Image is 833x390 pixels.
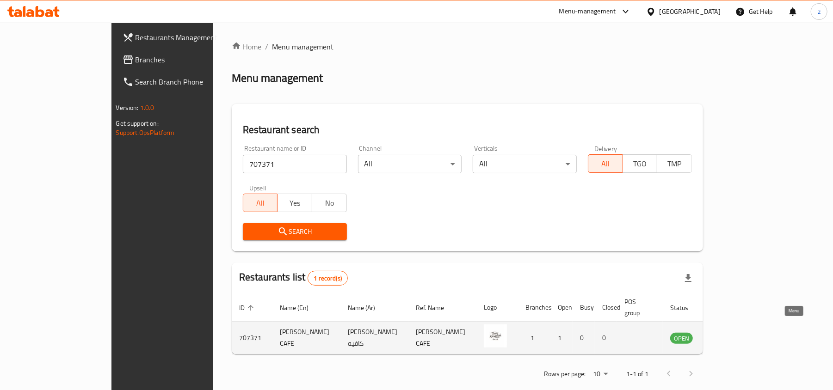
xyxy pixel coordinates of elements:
[473,155,577,173] div: All
[239,270,348,286] h2: Restaurants list
[573,293,595,322] th: Busy
[408,322,476,354] td: [PERSON_NAME] CAFE
[657,154,692,173] button: TMP
[115,71,251,93] a: Search Branch Phone
[518,293,550,322] th: Branches
[136,76,243,87] span: Search Branch Phone
[140,102,154,114] span: 1.0.0
[280,302,321,313] span: Name (En)
[661,157,688,171] span: TMP
[484,324,507,347] img: TARIQ KARAMA CAFE
[623,154,658,173] button: TGO
[243,223,347,240] button: Search
[595,293,617,322] th: Closed
[243,123,692,137] h2: Restaurant search
[559,6,616,17] div: Menu-management
[624,296,652,318] span: POS group
[243,194,278,212] button: All
[550,322,573,354] td: 1
[594,145,617,152] label: Delivery
[626,368,648,380] p: 1-1 of 1
[348,302,387,313] span: Name (Ar)
[243,155,347,173] input: Search for restaurant name or ID..
[232,71,323,85] h2: Menu management
[595,322,617,354] td: 0
[136,54,243,65] span: Branches
[277,194,312,212] button: Yes
[416,302,456,313] span: Ref. Name
[239,302,257,313] span: ID
[136,32,243,43] span: Restaurants Management
[592,157,619,171] span: All
[677,267,699,289] div: Export file
[589,367,611,381] div: Rows per page:
[232,293,743,354] table: enhanced table
[308,271,348,286] div: Total records count
[573,322,595,354] td: 0
[249,184,266,191] label: Upsell
[247,196,274,210] span: All
[670,302,700,313] span: Status
[660,6,721,17] div: [GEOGRAPHIC_DATA]
[116,102,139,114] span: Version:
[340,322,408,354] td: [PERSON_NAME] كافيه
[308,274,347,283] span: 1 record(s)
[550,293,573,322] th: Open
[116,117,159,129] span: Get support on:
[232,322,272,354] td: 707371
[476,293,518,322] th: Logo
[358,155,462,173] div: All
[250,226,339,238] span: Search
[115,49,251,71] a: Branches
[588,154,623,173] button: All
[272,322,340,354] td: [PERSON_NAME] CAFE
[316,196,343,210] span: No
[518,322,550,354] td: 1
[627,157,654,171] span: TGO
[312,194,347,212] button: No
[115,26,251,49] a: Restaurants Management
[670,333,693,344] div: OPEN
[544,368,586,380] p: Rows per page:
[281,196,309,210] span: Yes
[116,127,175,139] a: Support.OpsPlatform
[265,41,268,52] li: /
[232,41,703,52] nav: breadcrumb
[272,41,333,52] span: Menu management
[818,6,821,17] span: z
[670,333,693,344] span: OPEN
